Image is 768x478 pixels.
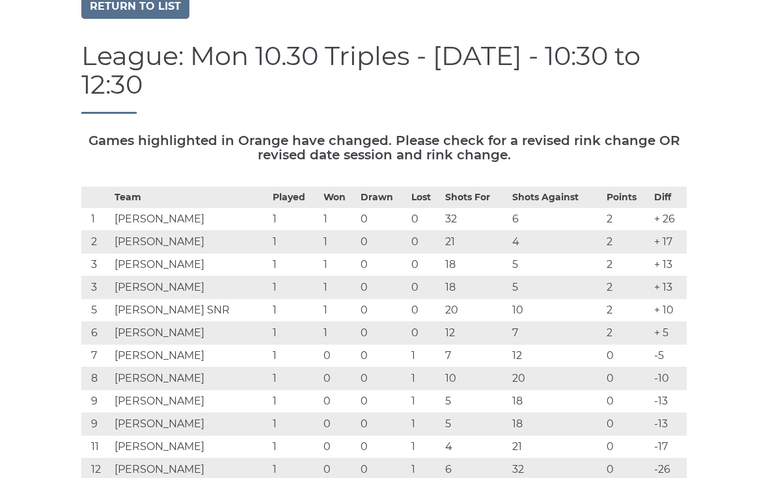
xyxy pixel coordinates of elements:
[111,368,269,391] td: [PERSON_NAME]
[603,300,651,323] td: 2
[603,323,651,345] td: 2
[509,188,604,209] th: Shots Against
[320,300,357,323] td: 1
[408,345,442,368] td: 1
[408,414,442,436] td: 1
[408,209,442,232] td: 0
[320,436,357,459] td: 0
[320,368,357,391] td: 0
[408,300,442,323] td: 0
[603,188,651,209] th: Points
[442,345,509,368] td: 7
[442,300,509,323] td: 20
[408,368,442,391] td: 1
[651,188,687,209] th: Diff
[320,232,357,254] td: 1
[509,277,604,300] td: 5
[442,391,509,414] td: 5
[442,232,509,254] td: 21
[509,254,604,277] td: 5
[509,232,604,254] td: 4
[651,232,687,254] td: + 17
[81,436,111,459] td: 11
[111,323,269,345] td: [PERSON_NAME]
[509,391,604,414] td: 18
[357,436,408,459] td: 0
[408,188,442,209] th: Lost
[81,254,111,277] td: 3
[320,323,357,345] td: 1
[357,323,408,345] td: 0
[269,414,320,436] td: 1
[442,436,509,459] td: 4
[651,323,687,345] td: + 5
[320,188,357,209] th: Won
[651,277,687,300] td: + 13
[81,368,111,391] td: 8
[651,414,687,436] td: -13
[269,254,320,277] td: 1
[111,209,269,232] td: [PERSON_NAME]
[81,414,111,436] td: 9
[357,232,408,254] td: 0
[81,323,111,345] td: 6
[269,300,320,323] td: 1
[603,368,651,391] td: 0
[651,254,687,277] td: + 13
[442,323,509,345] td: 12
[269,188,320,209] th: Played
[408,391,442,414] td: 1
[509,436,604,459] td: 21
[81,345,111,368] td: 7
[81,232,111,254] td: 2
[357,300,408,323] td: 0
[603,414,651,436] td: 0
[111,414,269,436] td: [PERSON_NAME]
[603,277,651,300] td: 2
[408,436,442,459] td: 1
[357,368,408,391] td: 0
[357,345,408,368] td: 0
[320,209,357,232] td: 1
[357,254,408,277] td: 0
[269,391,320,414] td: 1
[320,254,357,277] td: 1
[320,345,357,368] td: 0
[357,188,408,209] th: Drawn
[651,300,687,323] td: + 10
[603,209,651,232] td: 2
[269,345,320,368] td: 1
[269,368,320,391] td: 1
[603,436,651,459] td: 0
[603,345,651,368] td: 0
[442,254,509,277] td: 18
[269,209,320,232] td: 1
[357,391,408,414] td: 0
[269,323,320,345] td: 1
[111,345,269,368] td: [PERSON_NAME]
[651,391,687,414] td: -13
[442,368,509,391] td: 10
[509,368,604,391] td: 20
[111,391,269,414] td: [PERSON_NAME]
[651,209,687,232] td: + 26
[81,300,111,323] td: 5
[81,209,111,232] td: 1
[81,277,111,300] td: 3
[603,391,651,414] td: 0
[111,300,269,323] td: [PERSON_NAME] SNR
[442,277,509,300] td: 18
[442,188,509,209] th: Shots For
[320,277,357,300] td: 1
[111,188,269,209] th: Team
[509,414,604,436] td: 18
[111,436,269,459] td: [PERSON_NAME]
[442,209,509,232] td: 32
[442,414,509,436] td: 5
[408,323,442,345] td: 0
[651,436,687,459] td: -17
[408,277,442,300] td: 0
[408,254,442,277] td: 0
[651,345,687,368] td: -5
[111,277,269,300] td: [PERSON_NAME]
